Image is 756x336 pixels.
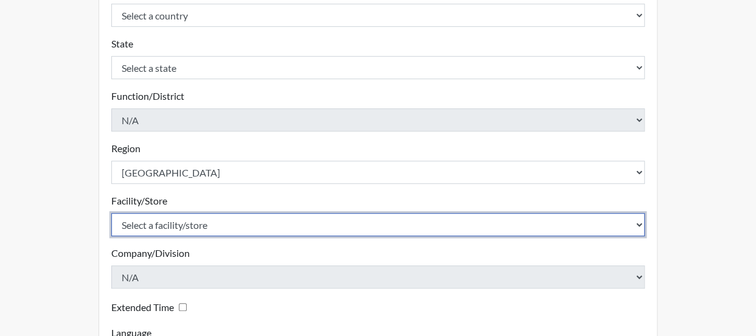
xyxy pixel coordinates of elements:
label: Company/Division [111,246,190,261]
label: Function/District [111,89,184,103]
label: Extended Time [111,300,174,315]
label: State [111,37,133,51]
label: Facility/Store [111,194,167,208]
label: Region [111,141,140,156]
div: Checking this box will provide the interviewee with an accomodation of extra time to answer each ... [111,298,192,316]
